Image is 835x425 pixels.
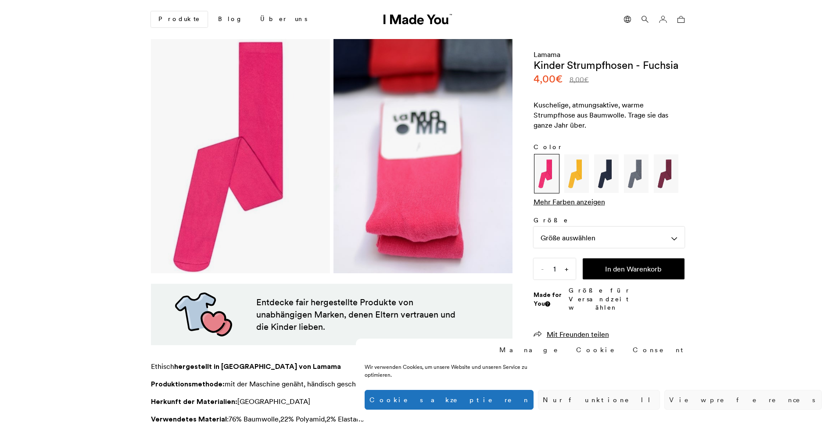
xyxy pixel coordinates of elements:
[583,258,684,279] button: In den Warenkorb
[365,363,555,379] div: Wir verwenden Cookies, um unsere Website und unseren Service zu optimieren.
[595,157,617,191] img: Variation image: Marineblau
[624,154,649,193] label: Kinder Strumpfhosen - Graphitgrau
[151,379,414,389] p: mit der Maschine genäht, händisch geschnitten
[534,216,684,225] label: Größe
[534,258,576,279] input: Menge
[564,154,589,193] label: Kinder Strumpfhosen - Gelb
[151,414,227,423] strong: Verwendetes Material
[565,157,587,191] img: Variation image: Gelb
[538,390,660,410] button: Nur funktionell
[151,11,208,27] a: Produkte
[229,414,236,423] span: 76
[569,286,684,312] p: Größe für Versandzeit wählen
[534,72,563,86] bdi: 4,00
[594,154,619,193] label: Kinder Strumpfhosen - Marineblau
[365,390,534,410] button: Cookies akzeptieren
[534,154,560,194] a: Variation image: Pink
[211,12,250,27] a: Blog
[151,379,225,388] strong: Produktionsmethode:
[570,75,589,84] bdi: 8,00
[593,154,620,194] a: Variation image: Marineblau
[555,72,563,86] span: €
[174,362,341,371] strong: hergestellt in [GEOGRAPHIC_DATA] von Lamama
[256,296,457,333] p: Entdecke fair hergestellte Produkte von unabhängigen Marken, denen Eltern vertrauen und die Kinde...
[151,414,414,424] p: : % Baumwolle, 2% Elastane
[534,143,684,152] label: Color
[547,330,609,339] span: Mit Freunden teilen
[151,361,414,371] p: Ethisch
[534,227,684,248] div: Größe auswählen
[546,302,549,306] img: Info sign
[623,154,649,194] a: Variation image: Grau
[625,157,647,191] img: Variation image: Grau
[534,291,562,307] strong: Made for You
[558,258,576,279] span: +
[664,390,822,410] button: View preferences
[534,154,559,193] label: Kinder Strumpfhosen - Fuchsia
[151,396,414,407] p: [GEOGRAPHIC_DATA]
[534,330,609,339] a: Mit Freunden teilen
[653,154,679,193] label: Kinder Strumpfhosen - Weinrot
[534,100,684,131] div: Kuschelige, atmungsaktive, warme Strumpfhose aus Baumwolle. Trage sie das ganze Jahr über.
[534,59,679,71] h1: Kinder Strumpfhosen - Fuchsia
[655,157,677,191] img: Variation image: Rot
[151,397,237,406] strong: Herkunft der Materialien:
[280,414,326,423] span: 22% Polyamid,
[534,50,560,59] a: Lamama
[499,345,687,354] div: Manage Cookie Consent
[534,197,605,206] a: Mehr Farben anzeigen
[534,258,551,279] span: -
[584,75,589,84] span: €
[563,154,590,194] a: Variation image: Gelb
[653,154,679,194] a: Variation image: Rot
[253,12,314,27] a: Über uns
[535,157,557,191] img: Variation image: Pink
